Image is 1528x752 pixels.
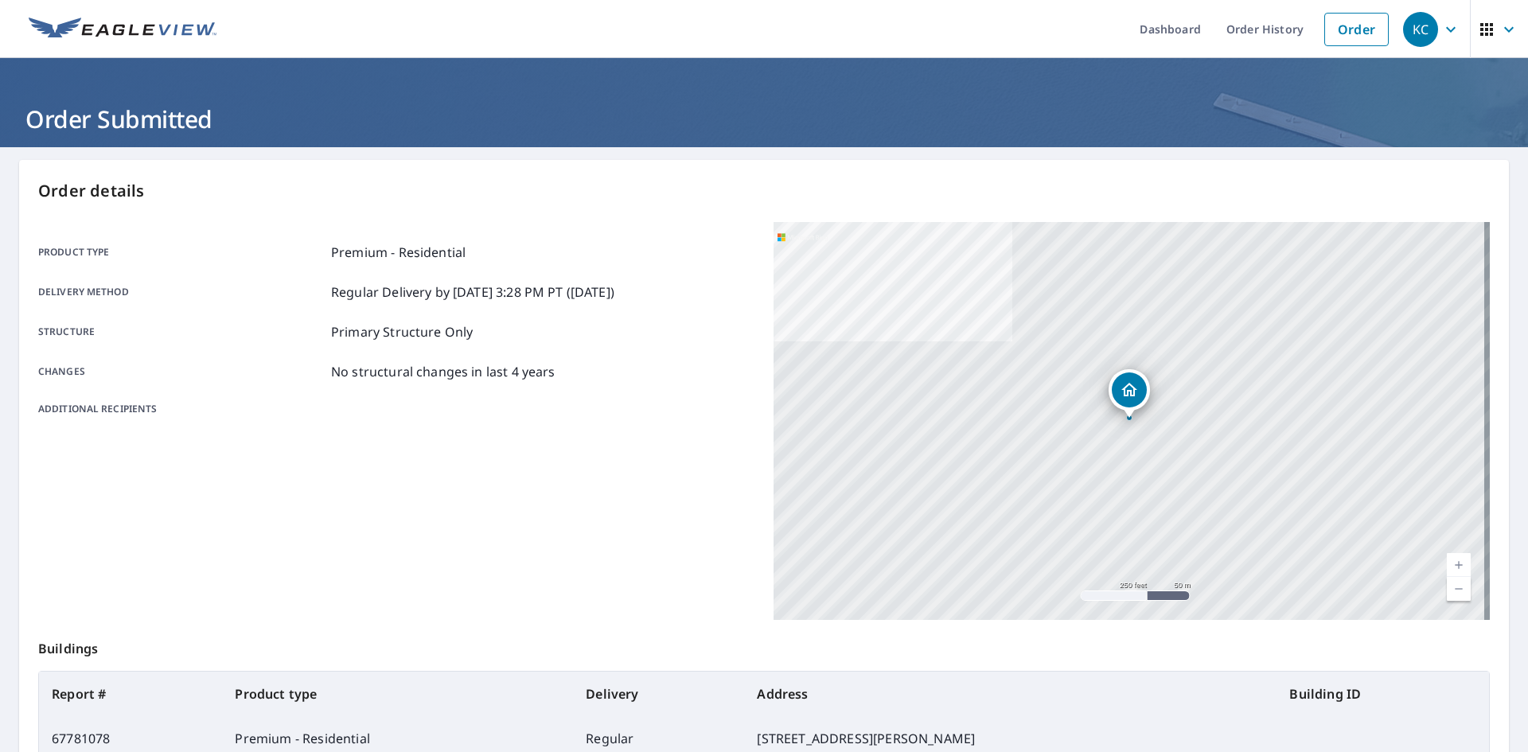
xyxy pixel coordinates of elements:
div: Dropped pin, building 1, Residential property, 1552 Stoll Ct Columbia, IL 62236 [1109,369,1150,419]
th: Address [744,672,1277,716]
p: Primary Structure Only [331,322,473,341]
p: Additional recipients [38,402,325,416]
p: Changes [38,362,325,381]
p: Product type [38,243,325,262]
img: EV Logo [29,18,216,41]
th: Delivery [573,672,744,716]
p: No structural changes in last 4 years [331,362,555,381]
p: Delivery method [38,282,325,302]
h1: Order Submitted [19,103,1509,135]
p: Premium - Residential [331,243,466,262]
p: Order details [38,179,1490,203]
th: Report # [39,672,222,716]
a: Current Level 17, Zoom In [1447,553,1471,577]
p: Buildings [38,620,1490,671]
div: KC [1403,12,1438,47]
th: Building ID [1277,672,1489,716]
th: Product type [222,672,573,716]
a: Current Level 17, Zoom Out [1447,577,1471,601]
p: Structure [38,322,325,341]
a: Order [1324,13,1389,46]
p: Regular Delivery by [DATE] 3:28 PM PT ([DATE]) [331,282,614,302]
